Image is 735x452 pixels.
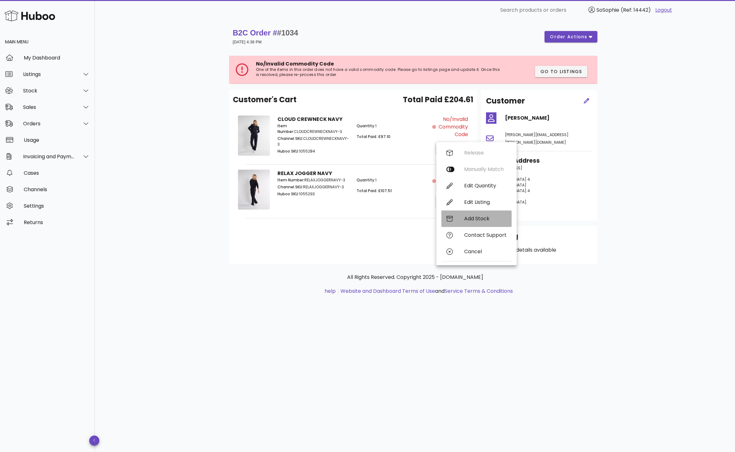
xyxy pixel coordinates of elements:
li: and [338,287,513,295]
a: Logout [655,6,672,14]
strong: RELAX JOGGER NAVY [277,170,332,177]
h2: Customer [486,95,525,107]
img: Huboo Logo [4,9,55,22]
div: My Dashboard [24,55,90,61]
button: Go to Listings [535,66,587,77]
span: Quantity: [357,123,375,129]
p: CLOUDCREWNECKNAVY-3 [277,136,349,147]
span: Item Number: [277,123,294,134]
span: Item Number: [277,177,304,183]
span: SoSophie [596,6,619,14]
a: Service Terms & Conditions [445,287,513,295]
span: Quantity: [357,177,375,183]
span: Total Paid: £97.10 [357,134,390,139]
h4: [PERSON_NAME] [505,114,592,122]
strong: CLOUD CREWNECK NAVY [277,116,343,123]
small: [DATE] 4:38 PM [233,40,262,44]
div: Edit Quantity [464,183,507,189]
span: Channel SKU: [277,136,303,141]
p: 1055284 [277,148,349,154]
span: Channel SKU: [277,184,303,190]
span: (Ref: 14442) [621,6,651,14]
div: Cases [24,170,90,176]
span: No/Invalid Commodity Code [256,60,334,67]
div: Usage [24,137,90,143]
div: Listings [23,71,75,77]
span: Huboo SKU: [277,191,299,197]
span: Go to Listings [540,68,582,75]
span: order actions [550,34,588,40]
button: action [436,142,468,154]
button: order actions [545,31,597,42]
div: Shipping [486,231,592,246]
img: Product Image [238,170,270,210]
div: Invoicing and Payments [23,154,75,160]
span: #1034 [277,28,298,37]
a: Website and Dashboard Terms of Use [340,287,435,295]
p: One of the items in this order does not have a valid commodity code. Please go to listings page a... [256,67,504,77]
span: Total Paid £204.61 [403,94,473,105]
span: Huboo SKU: [277,148,299,154]
p: No shipping details available [486,246,592,254]
div: Orders [23,121,75,127]
a: help [325,287,336,295]
h3: Shipping Address [486,156,592,165]
span: Customer's Cart [233,94,296,105]
div: Stock [23,88,75,94]
div: Edit Listing [464,199,507,205]
div: Contact Support [464,232,507,238]
div: Returns [24,219,90,225]
p: RELAXJOGGERNAVY-3 [277,184,349,190]
p: 1055293 [277,191,349,197]
strong: B2C Order # [233,28,298,37]
button: action [436,196,468,208]
div: Add Stock [464,216,507,222]
span: [PERSON_NAME][EMAIL_ADDRESS][PERSON_NAME][DOMAIN_NAME] [505,132,569,145]
span: Total Paid: £107.51 [357,188,392,193]
p: All Rights Reserved. Copyright 2025 - [DOMAIN_NAME] [234,273,596,281]
p: 1 [357,177,428,183]
div: Cancel [464,248,507,254]
span: No/Invalid Commodity Code [437,116,468,138]
div: Sales [23,104,75,110]
p: 1 [357,123,428,129]
div: Channels [24,186,90,192]
div: Settings [24,203,90,209]
p: CLOUDCREWNECKNAVY-3 [277,123,349,135]
p: RELAXJOGGERNAVY-3 [277,177,349,183]
img: Product Image [238,116,270,156]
